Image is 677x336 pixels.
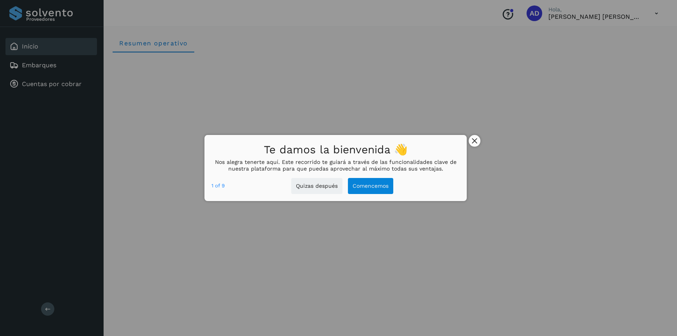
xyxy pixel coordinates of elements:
button: Quizas después [291,178,342,194]
button: close, [469,135,480,147]
div: 1 of 9 [211,181,225,190]
h1: Te damos la bienvenida 👋 [211,141,460,159]
div: step 1 of 9 [211,181,225,190]
div: Te damos la bienvenida 👋Nos alegra tenerte aquí. Este recorrido te guiará a través de las funcion... [204,135,467,201]
button: Comencemos [348,178,393,194]
p: Nos alegra tenerte aquí. Este recorrido te guiará a través de las funcionalidades clave de nuestr... [211,159,460,172]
